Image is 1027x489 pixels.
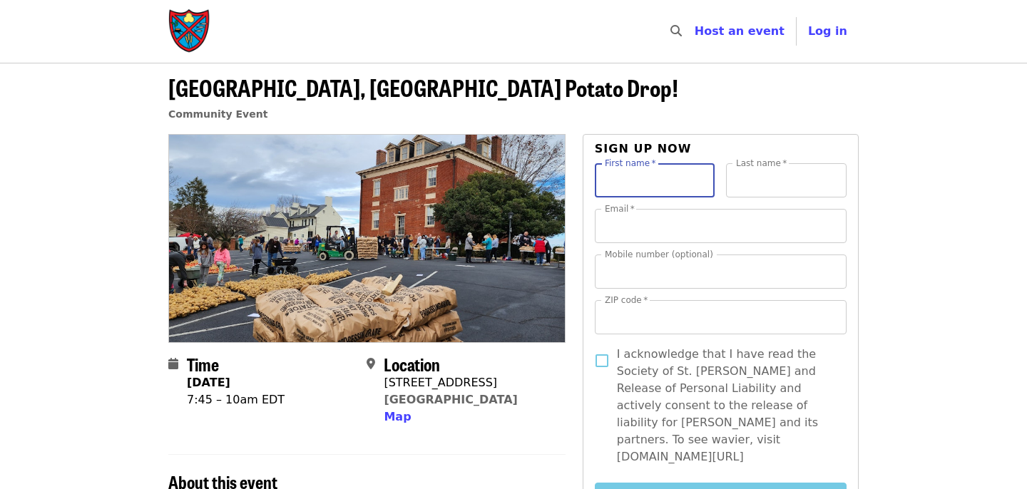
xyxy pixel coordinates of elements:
span: Log in [808,24,847,38]
img: Farmville, VA Potato Drop! organized by Society of St. Andrew [169,135,565,341]
div: 7:45 – 10am EDT [187,391,285,408]
a: Host an event [695,24,785,38]
span: Map [384,410,411,423]
button: Log in [797,17,859,46]
input: Last name [726,163,847,197]
label: Mobile number (optional) [605,250,713,259]
input: Search [690,14,702,48]
a: Community Event [168,108,267,120]
strong: [DATE] [187,376,230,389]
label: First name [605,159,656,168]
input: Email [595,209,847,243]
i: calendar icon [168,357,178,371]
span: I acknowledge that I have read the Society of St. [PERSON_NAME] and Release of Personal Liability... [617,346,835,465]
span: Time [187,351,219,376]
input: ZIP code [595,300,847,334]
span: [GEOGRAPHIC_DATA], [GEOGRAPHIC_DATA] Potato Drop! [168,71,678,104]
span: Sign up now [595,142,692,155]
i: map-marker-alt icon [367,357,375,371]
label: Last name [736,159,787,168]
i: search icon [670,24,682,38]
a: [GEOGRAPHIC_DATA] [384,393,517,406]
input: First name [595,163,715,197]
button: Map [384,408,411,426]
div: [STREET_ADDRESS] [384,374,517,391]
img: Society of St. Andrew - Home [168,9,211,54]
input: Mobile number (optional) [595,254,847,289]
span: Location [384,351,440,376]
label: Email [605,205,635,213]
label: ZIP code [605,296,648,304]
